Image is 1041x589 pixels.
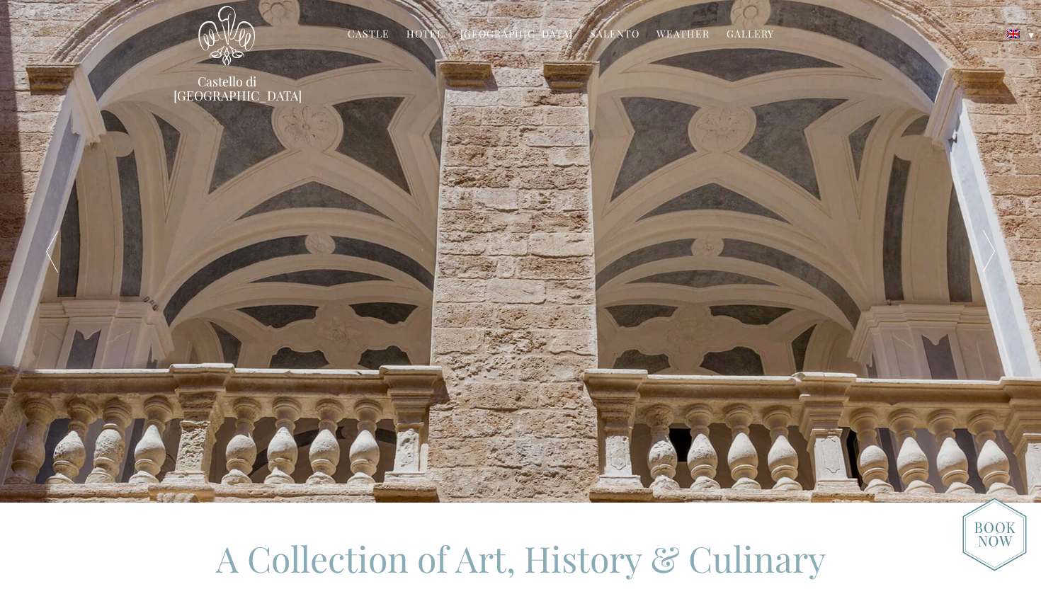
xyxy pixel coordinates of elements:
a: Castle [348,27,389,43]
img: Castello di Ugento [198,6,255,66]
a: Castello di [GEOGRAPHIC_DATA] [173,74,280,103]
a: Hotel [406,27,443,43]
img: English [1007,30,1020,38]
a: [GEOGRAPHIC_DATA] [460,27,573,43]
img: new-booknow.png [962,498,1027,571]
a: Salento [590,27,639,43]
a: Gallery [727,27,774,43]
a: Weather [656,27,710,43]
